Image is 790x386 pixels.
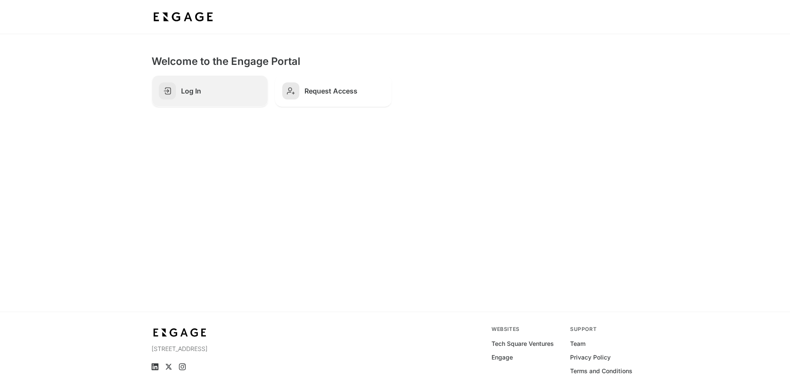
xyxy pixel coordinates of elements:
ul: Social media [152,363,300,370]
div: Support [570,326,638,333]
div: Websites [492,326,560,333]
img: bdf1fb74-1727-4ba0-a5bd-bc74ae9fc70b.jpeg [152,326,208,339]
a: Terms and Conditions [570,367,632,375]
h2: Log In [181,87,261,95]
a: Tech Square Ventures [492,339,554,348]
a: LinkedIn [152,363,158,370]
a: Engage [492,353,513,362]
a: Log In [152,75,268,107]
p: [STREET_ADDRESS] [152,345,300,353]
h2: Welcome to the Engage Portal [152,55,638,68]
a: Team [570,339,585,348]
a: Instagram [179,363,186,370]
a: X (Twitter) [165,363,172,370]
a: Request Access [275,75,392,107]
a: Privacy Policy [570,353,611,362]
img: bdf1fb74-1727-4ba0-a5bd-bc74ae9fc70b.jpeg [152,9,215,25]
h2: Request Access [304,87,384,95]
